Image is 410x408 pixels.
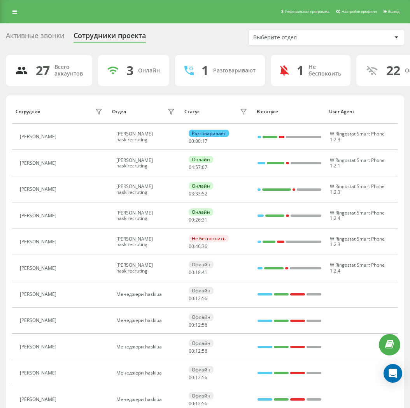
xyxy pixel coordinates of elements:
span: 17 [202,138,207,144]
div: Менеджери haskiua [116,344,177,350]
span: 33 [195,190,201,197]
div: [PERSON_NAME] [20,344,58,350]
div: Онлайн [189,208,213,216]
div: Офлайн [189,339,214,347]
div: [PERSON_NAME] [20,397,58,402]
div: Выберите отдел [253,34,346,41]
div: : : [189,401,207,406]
div: [PERSON_NAME] haskirecruting [116,184,177,195]
div: Менеджери haskiua [116,318,177,323]
span: 00 [189,138,194,144]
div: User Agent [329,109,394,114]
div: [PERSON_NAME] haskirecruting [116,236,177,248]
span: W Ringostat Smart Phone 1.2.4 [330,262,385,274]
span: 56 [202,322,207,328]
div: [PERSON_NAME] [20,134,58,139]
span: 12 [195,400,201,407]
span: 18 [195,269,201,276]
div: Не беспокоить [308,64,341,77]
span: 00 [189,295,194,302]
div: : : [189,348,207,354]
span: 12 [195,322,201,328]
span: 00 [189,374,194,381]
span: W Ringostat Smart Phone 1.2.1 [330,157,385,169]
div: : : [189,165,207,170]
div: [PERSON_NAME] [20,318,58,323]
span: 36 [202,243,207,250]
span: 00 [195,138,201,144]
span: 41 [202,269,207,276]
span: 56 [202,400,207,407]
div: : : [189,139,207,144]
div: Разговаривает [189,130,229,137]
div: Менеджери haskiua [116,292,177,297]
div: [PERSON_NAME] [20,266,58,271]
span: 00 [189,243,194,250]
div: [PERSON_NAME] [20,213,58,218]
span: 46 [195,243,201,250]
span: 03 [189,190,194,197]
span: 00 [189,216,194,223]
div: : : [189,217,207,223]
div: : : [189,270,207,275]
div: 22 [386,63,400,78]
div: Статус [184,109,200,114]
span: W Ringostat Smart Phone 1.2.3 [330,183,385,195]
div: Онлайн [189,182,213,190]
div: В статусе [257,109,322,114]
span: 56 [202,374,207,381]
span: 56 [202,295,207,302]
div: [PERSON_NAME] haskirecruting [116,131,177,142]
div: [PERSON_NAME] [20,239,58,244]
div: 3 [126,63,133,78]
div: Менеджери haskiua [116,397,177,402]
div: Офлайн [189,392,214,399]
div: Разговаривают [213,67,256,74]
div: Онлайн [189,156,213,163]
div: Отдел [112,109,126,114]
div: Сотрудники проекта [74,32,146,44]
span: 52 [202,190,207,197]
span: Реферальная программа [285,9,329,14]
div: [PERSON_NAME] [20,186,58,192]
div: : : [189,296,207,301]
span: 26 [195,216,201,223]
span: 56 [202,348,207,354]
span: 57 [195,164,201,171]
span: 12 [195,374,201,381]
div: 1 [297,63,304,78]
div: : : [189,375,207,380]
span: 00 [189,348,194,354]
div: Онлайн [138,67,160,74]
div: Офлайн [189,261,214,268]
div: 27 [36,63,50,78]
div: [PERSON_NAME] [20,160,58,166]
div: [PERSON_NAME] [20,370,58,376]
span: W Ringostat Smart Phone 1.2.3 [330,236,385,248]
span: 00 [189,400,194,407]
div: Сотрудник [16,109,40,114]
span: Выход [388,9,399,14]
span: 00 [189,269,194,276]
div: : : [189,322,207,328]
span: 04 [189,164,194,171]
div: Всего аккаунтов [54,64,83,77]
span: Настройки профиля [342,9,377,14]
div: [PERSON_NAME] haskirecruting [116,158,177,169]
div: [PERSON_NAME] haskirecruting [116,210,177,222]
div: [PERSON_NAME] haskirecruting [116,262,177,274]
div: Не беспокоить [189,235,229,242]
span: 12 [195,348,201,354]
div: [PERSON_NAME] [20,292,58,297]
span: 00 [189,322,194,328]
span: W Ringostat Smart Phone 1.2.4 [330,209,385,222]
div: Офлайн [189,313,214,321]
span: 31 [202,216,207,223]
div: : : [189,244,207,249]
div: Офлайн [189,366,214,373]
div: 1 [201,63,209,78]
span: 07 [202,164,207,171]
span: W Ringostat Smart Phone 1.2.3 [330,130,385,142]
div: Менеджери haskiua [116,370,177,376]
div: Активные звонки [6,32,64,44]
